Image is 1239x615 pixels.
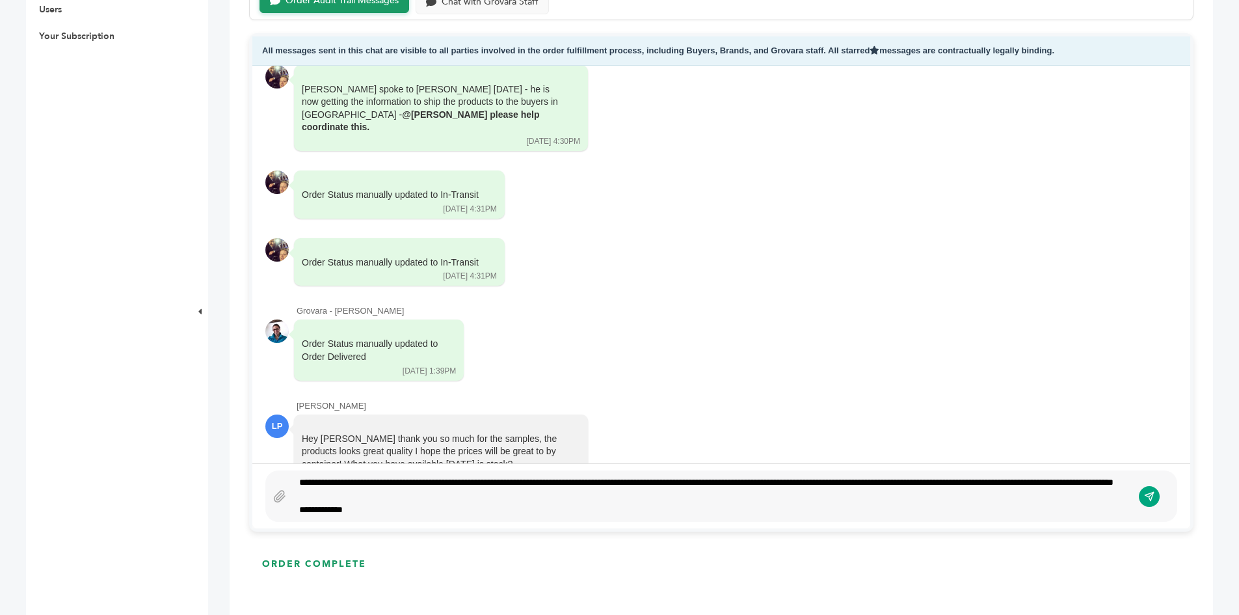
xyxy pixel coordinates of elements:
div: [PERSON_NAME] [297,400,1177,412]
div: [DATE] 4:31PM [443,204,496,215]
div: Order Status manually updated to Order Delivered [302,338,438,363]
div: Grovara - [PERSON_NAME] [297,305,1177,317]
div: Order Status manually updated to In-Transit [302,256,479,269]
div: Hey [PERSON_NAME] thank you so much for the samples, the products looks great quality I hope the ... [302,433,562,471]
b: @[PERSON_NAME] please help coordinate this. [302,109,540,133]
div: LP [265,415,289,438]
div: [PERSON_NAME] spoke to [PERSON_NAME] [DATE] - he is now getting the information to ship the produ... [302,83,562,134]
a: Users [39,3,62,16]
h3: ORDER COMPLETE [262,558,366,571]
div: [DATE] 4:31PM [443,271,496,282]
div: [DATE] 1:39PM [403,366,456,377]
div: [DATE] 4:30PM [527,136,580,147]
a: Your Subscription [39,30,114,42]
div: All messages sent in this chat are visible to all parties involved in the order fulfillment proce... [252,36,1190,66]
div: Order Status manually updated to In-Transit [302,189,479,202]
